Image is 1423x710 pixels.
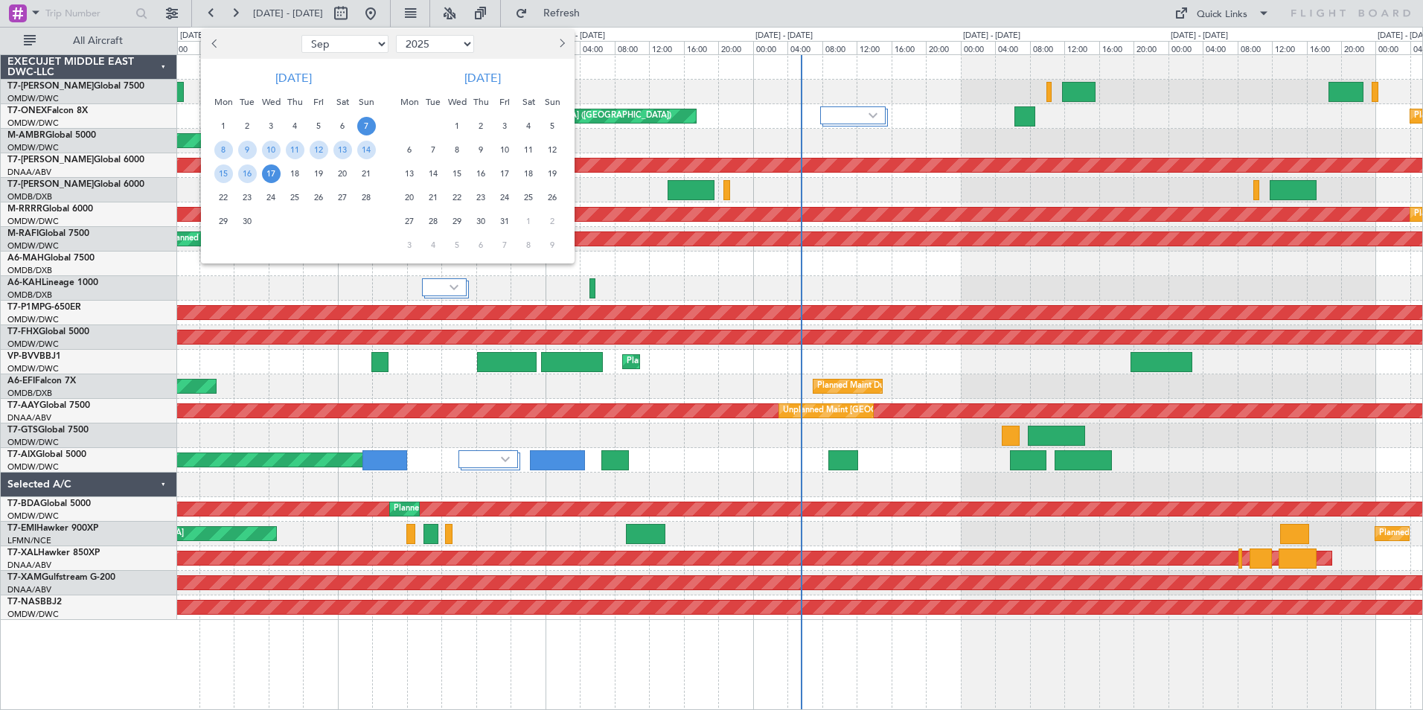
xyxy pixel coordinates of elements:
[540,161,564,185] div: 19-10-2025
[421,138,445,161] div: 7-10-2025
[259,90,283,114] div: Wed
[469,114,493,138] div: 2-10-2025
[211,138,235,161] div: 8-9-2025
[493,90,517,114] div: Fri
[448,117,467,135] span: 1
[540,114,564,138] div: 5-10-2025
[517,90,540,114] div: Sat
[448,188,467,207] span: 22
[207,32,223,56] button: Previous month
[493,161,517,185] div: 17-10-2025
[472,117,490,135] span: 2
[357,164,376,183] span: 21
[262,188,281,207] span: 24
[445,138,469,161] div: 8-10-2025
[445,90,469,114] div: Wed
[540,90,564,114] div: Sun
[330,114,354,138] div: 6-9-2025
[445,233,469,257] div: 5-11-2025
[543,236,562,255] span: 9
[259,138,283,161] div: 10-9-2025
[310,141,328,159] span: 12
[235,114,259,138] div: 2-9-2025
[543,164,562,183] span: 19
[307,138,330,161] div: 12-9-2025
[238,164,257,183] span: 16
[333,141,352,159] span: 13
[235,90,259,114] div: Tue
[214,164,233,183] span: 15
[469,185,493,209] div: 23-10-2025
[424,164,443,183] span: 14
[357,141,376,159] span: 14
[496,188,514,207] span: 24
[519,188,538,207] span: 25
[421,209,445,233] div: 28-10-2025
[211,185,235,209] div: 22-9-2025
[424,212,443,231] span: 28
[517,138,540,161] div: 11-10-2025
[517,233,540,257] div: 8-11-2025
[354,90,378,114] div: Sun
[238,117,257,135] span: 2
[496,164,514,183] span: 17
[517,185,540,209] div: 25-10-2025
[333,117,352,135] span: 6
[445,114,469,138] div: 1-10-2025
[330,161,354,185] div: 20-9-2025
[286,117,304,135] span: 4
[307,161,330,185] div: 19-9-2025
[211,209,235,233] div: 29-9-2025
[448,141,467,159] span: 8
[496,141,514,159] span: 10
[235,185,259,209] div: 23-9-2025
[472,188,490,207] span: 23
[448,164,467,183] span: 15
[238,212,257,231] span: 30
[211,90,235,114] div: Mon
[330,138,354,161] div: 13-9-2025
[259,185,283,209] div: 24-9-2025
[517,114,540,138] div: 4-10-2025
[301,35,388,53] select: Select month
[330,185,354,209] div: 27-9-2025
[493,138,517,161] div: 10-10-2025
[214,141,233,159] span: 8
[469,233,493,257] div: 6-11-2025
[283,185,307,209] div: 25-9-2025
[397,209,421,233] div: 27-10-2025
[262,141,281,159] span: 10
[307,90,330,114] div: Fri
[517,209,540,233] div: 1-11-2025
[400,212,419,231] span: 27
[400,141,419,159] span: 6
[307,114,330,138] div: 5-9-2025
[397,161,421,185] div: 13-10-2025
[400,164,419,183] span: 13
[307,185,330,209] div: 26-9-2025
[424,236,443,255] span: 4
[472,212,490,231] span: 30
[493,114,517,138] div: 3-10-2025
[448,212,467,231] span: 29
[493,209,517,233] div: 31-10-2025
[357,117,376,135] span: 7
[543,188,562,207] span: 26
[396,35,474,53] select: Select year
[540,138,564,161] div: 12-10-2025
[262,117,281,135] span: 3
[540,209,564,233] div: 2-11-2025
[400,236,419,255] span: 3
[397,233,421,257] div: 3-11-2025
[259,161,283,185] div: 17-9-2025
[493,185,517,209] div: 24-10-2025
[553,32,569,56] button: Next month
[424,141,443,159] span: 7
[424,188,443,207] span: 21
[543,212,562,231] span: 2
[235,161,259,185] div: 16-9-2025
[235,209,259,233] div: 30-9-2025
[286,188,304,207] span: 25
[496,117,514,135] span: 3
[448,236,467,255] span: 5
